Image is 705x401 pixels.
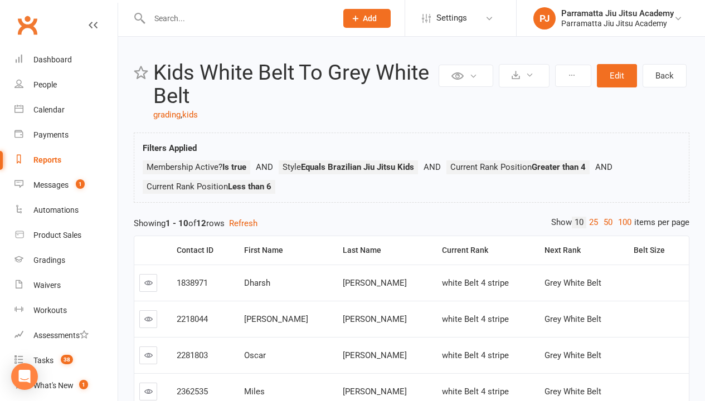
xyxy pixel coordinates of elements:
[177,314,208,324] span: 2218044
[561,18,674,28] div: Parramatta Jiu Jitsu Academy
[76,179,85,189] span: 1
[244,278,270,288] span: Dharsh
[14,248,118,273] a: Gradings
[14,348,118,373] a: Tasks 38
[11,363,38,390] div: Open Intercom Messenger
[544,350,601,360] span: Grey White Belt
[166,218,188,228] strong: 1 - 10
[544,278,601,288] span: Grey White Belt
[33,231,81,239] div: Product Sales
[14,198,118,223] a: Automations
[33,180,69,189] div: Messages
[196,218,206,228] strong: 12
[572,217,586,228] a: 10
[283,162,414,172] span: Style
[182,110,198,120] a: kids
[244,246,329,255] div: First Name
[153,61,436,108] h2: Kids White Belt To Grey White Belt
[601,217,615,228] a: 50
[134,217,689,230] div: Showing of rows
[450,162,586,172] span: Current Rank Position
[14,273,118,298] a: Waivers
[33,356,54,365] div: Tasks
[343,387,407,397] span: [PERSON_NAME]
[14,373,118,398] a: What's New1
[442,278,509,288] span: white Belt 4 stripe
[643,64,687,87] a: Back
[442,350,509,360] span: white Belt 4 stripe
[33,80,57,89] div: People
[615,217,634,228] a: 100
[532,162,586,172] strong: Greater than 4
[14,173,118,198] a: Messages 1
[13,11,41,39] a: Clubworx
[597,64,637,87] button: Edit
[14,323,118,348] a: Assessments
[544,246,620,255] div: Next Rank
[33,331,89,340] div: Assessments
[147,162,246,172] span: Membership Active?
[14,72,118,97] a: People
[533,7,556,30] div: PJ
[143,143,197,153] strong: Filters Applied
[33,130,69,139] div: Payments
[33,155,61,164] div: Reports
[222,162,246,172] strong: Is true
[228,182,271,192] strong: Less than 6
[177,278,208,288] span: 1838971
[14,97,118,123] a: Calendar
[544,387,601,397] span: Grey White Belt
[33,281,61,290] div: Waivers
[301,162,414,172] strong: Equals Brazilian Jiu Jitsu Kids
[33,55,72,64] div: Dashboard
[177,387,208,397] span: 2362535
[146,11,329,26] input: Search...
[33,381,74,390] div: What's New
[343,9,391,28] button: Add
[79,380,88,389] span: 1
[14,298,118,323] a: Workouts
[586,217,601,228] a: 25
[244,350,266,360] span: Oscar
[33,306,67,315] div: Workouts
[14,47,118,72] a: Dashboard
[343,278,407,288] span: [PERSON_NAME]
[14,148,118,173] a: Reports
[14,123,118,148] a: Payments
[544,314,601,324] span: Grey White Belt
[442,246,531,255] div: Current Rank
[244,387,265,397] span: Miles
[343,314,407,324] span: [PERSON_NAME]
[442,387,509,397] span: white Belt 4 stripe
[343,246,427,255] div: Last Name
[442,314,509,324] span: white Belt 4 stripe
[229,217,257,230] button: Refresh
[551,217,689,228] div: Show items per page
[33,206,79,214] div: Automations
[363,14,377,23] span: Add
[14,223,118,248] a: Product Sales
[61,355,73,364] span: 38
[634,246,680,255] div: Belt Size
[436,6,467,31] span: Settings
[147,182,271,192] span: Current Rank Position
[181,110,182,120] span: ,
[561,8,674,18] div: Parramatta Jiu Jitsu Academy
[244,314,308,324] span: [PERSON_NAME]
[33,105,65,114] div: Calendar
[177,246,230,255] div: Contact ID
[343,350,407,360] span: [PERSON_NAME]
[177,350,208,360] span: 2281803
[153,110,181,120] a: grading
[33,256,65,265] div: Gradings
